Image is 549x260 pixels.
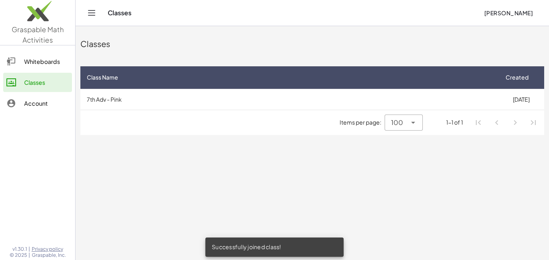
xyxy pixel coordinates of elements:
[205,237,344,257] div: Successfully joined class!
[29,252,30,258] span: |
[24,98,69,108] div: Account
[24,78,69,87] div: Classes
[12,246,27,252] span: v1.30.1
[80,89,498,110] td: 7th Adv - Pink
[10,252,27,258] span: © 2025
[506,73,529,82] span: Created
[80,38,544,49] div: Classes
[12,25,64,44] span: Graspable Math Activities
[477,6,539,20] button: [PERSON_NAME]
[469,113,543,132] nav: Pagination Navigation
[85,6,98,19] button: Toggle navigation
[498,89,544,110] td: [DATE]
[29,246,30,252] span: |
[391,118,403,127] span: 100
[446,118,463,127] div: 1-1 of 1
[3,73,72,92] a: Classes
[24,57,69,66] div: Whiteboards
[3,94,72,113] a: Account
[3,52,72,71] a: Whiteboards
[87,73,118,82] span: Class Name
[32,252,66,258] span: Graspable, Inc.
[32,246,66,252] a: Privacy policy
[484,9,533,16] span: [PERSON_NAME]
[340,118,385,127] span: Items per page:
